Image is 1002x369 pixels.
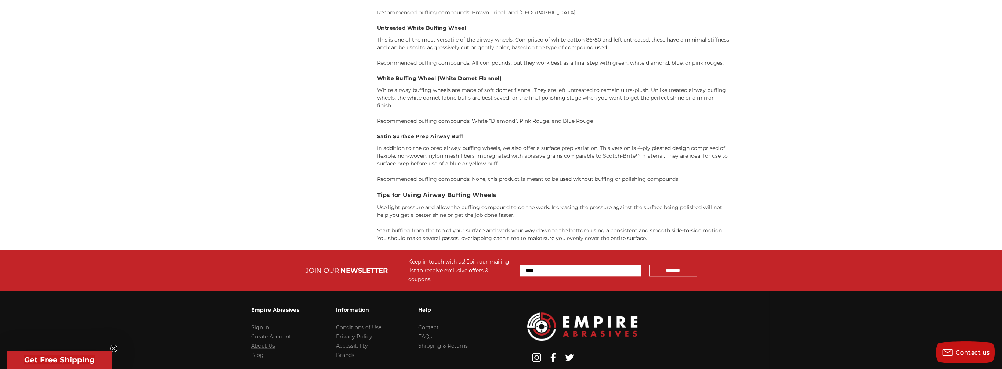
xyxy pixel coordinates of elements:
[936,341,995,363] button: Contact us
[251,343,275,349] a: About Us
[251,333,291,340] a: Create Account
[377,9,730,17] p: Recommended buffing compounds: Brown Tripoli and [GEOGRAPHIC_DATA]
[418,333,432,340] a: FAQs
[377,144,730,168] p: In addition to the colored airway buffing wheels, we also offer a surface prep variation. This ve...
[251,352,264,358] a: Blog
[377,24,730,32] h4: Untreated White Buffing Wheel
[377,117,730,125] p: Recommended buffing compounds: White “Diamond”, Pink Rouge, and Blue Rouge
[336,333,372,340] a: Privacy Policy
[377,86,730,110] p: White airway buffing wheels are made of soft domet flannel. They are left untreated to remain ult...
[110,345,117,352] button: Close teaser
[527,312,637,341] img: Empire Abrasives Logo Image
[377,59,730,67] p: Recommended buffing compounds: All compounds, but they work best as a final step with green, whit...
[377,204,730,219] p: Use light pressure and allow the buffing compound to do the work. Increasing the pressure against...
[24,355,95,364] span: Get Free Shipping
[956,349,990,356] span: Contact us
[377,133,730,140] h4: Satin Surface Prep Airway Buff
[336,324,381,331] a: Conditions of Use
[418,324,439,331] a: Contact
[340,266,388,275] span: NEWSLETTER
[418,343,468,349] a: Shipping & Returns
[7,351,112,369] div: Get Free ShippingClose teaser
[336,352,354,358] a: Brands
[377,227,730,242] p: Start buffing from the top of your surface and work your way down to the bottom using a consisten...
[305,266,339,275] span: JOIN OUR
[377,175,730,183] p: Recommended buffing compounds: None, this product is meant to be used without buffing or polishin...
[336,302,381,318] h3: Information
[336,343,368,349] a: Accessibility
[251,302,299,318] h3: Empire Abrasives
[251,324,269,331] a: Sign In
[377,36,730,51] p: This is one of the most versatile of the airway wheels. Comprised of white cotton 86/80 and left ...
[377,191,730,200] h3: Tips for Using Airway Buffing Wheels
[377,75,730,82] h4: White Buffing Wheel (White Domet Flannel)
[408,257,512,284] div: Keep in touch with us! Join our mailing list to receive exclusive offers & coupons.
[418,302,468,318] h3: Help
